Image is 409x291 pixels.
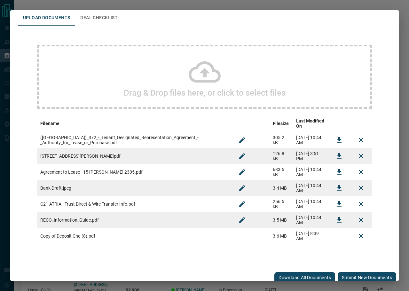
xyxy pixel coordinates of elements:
[270,164,293,180] td: 683.5 kB
[37,132,231,148] td: ([GEOGRAPHIC_DATA])_372_-_Tenant_Designated_Representation_Agreement_-_Authority_for_Lease_or_Pur...
[293,164,328,180] td: [DATE] 10:44 AM
[234,164,250,180] button: Rename
[234,148,250,164] button: Rename
[37,196,231,212] td: C21 ATRIA - Trust Direct & Wire Transfer Info.pdf
[293,212,328,228] td: [DATE] 10:44 AM
[270,148,293,164] td: 126.8 kB
[270,228,293,244] td: 3.6 MB
[274,272,335,283] button: Download All Documents
[234,212,250,228] button: Rename
[353,228,369,244] button: Delete
[124,88,286,98] h2: Drag & Drop files here, or click to select files
[37,228,231,244] td: Copy of Deposit Chq (8).pdf
[293,196,328,212] td: [DATE] 10:44 AM
[353,148,369,164] button: Remove File
[270,180,293,196] td: 3.4 MB
[353,196,369,212] button: Remove File
[37,212,231,228] td: RECO_Information_Guide.pdf
[328,115,350,132] th: download action column
[332,148,347,164] button: Download
[37,115,231,132] th: Filename
[353,212,369,228] button: Remove File
[18,10,75,26] button: Upload Documents
[234,132,250,148] button: Rename
[350,115,372,132] th: delete file action column
[353,180,369,196] button: Remove File
[37,164,231,180] td: Agreement to Lease - 15 [PERSON_NAME] 2305.pdf
[332,164,347,180] button: Download
[270,115,293,132] th: Filesize
[293,132,328,148] td: [DATE] 10:44 AM
[293,180,328,196] td: [DATE] 10:44 AM
[293,148,328,164] td: [DATE] 3:51 PM
[37,180,231,196] td: Bank Draft.jpeg
[353,132,369,148] button: Remove File
[270,196,293,212] td: 256.5 kB
[37,148,231,164] td: [STREET_ADDRESS][PERSON_NAME]pdf
[37,45,372,109] div: Drag & Drop files here, or click to select files
[332,196,347,212] button: Download
[332,132,347,148] button: Download
[270,132,293,148] td: 305.2 kB
[231,115,270,132] th: edit column
[332,212,347,228] button: Download
[270,212,293,228] td: 3.5 MB
[234,196,250,212] button: Rename
[293,115,328,132] th: Last Modified On
[353,164,369,180] button: Remove File
[332,180,347,196] button: Download
[75,10,123,26] button: Deal Checklist
[338,272,396,283] button: Submit new documents
[234,180,250,196] button: Rename
[293,228,328,244] td: [DATE] 8:39 AM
